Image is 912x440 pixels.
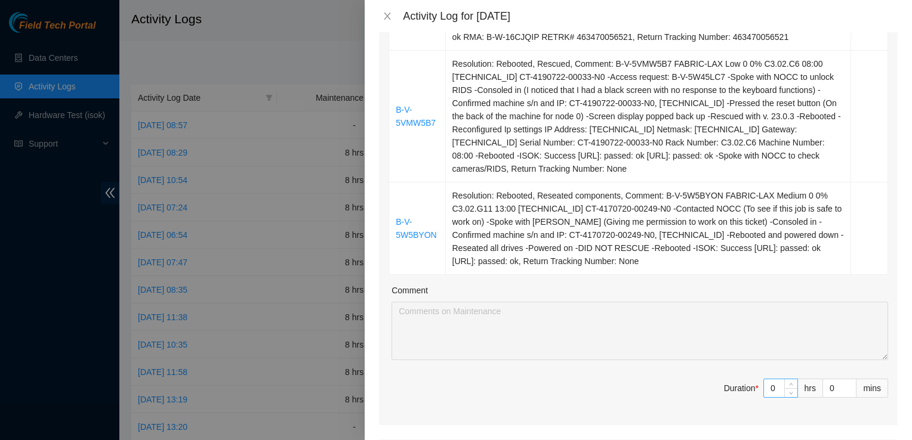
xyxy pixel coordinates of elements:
[784,379,797,388] span: Increase Value
[403,10,898,23] div: Activity Log for [DATE]
[392,284,428,297] label: Comment
[788,389,795,396] span: down
[784,388,797,397] span: Decrease Value
[446,182,852,275] td: Resolution: Rebooted, Reseated components, Comment: B-V-5W5BYON FABRIC-LAX Medium 0 0% C3.02.G11 ...
[396,105,436,128] a: B-V-5VMW5B7
[392,302,888,360] textarea: Comment
[446,51,852,182] td: Resolution: Rebooted, Rescued, Comment: B-V-5VMW5B7 FABRIC-LAX Low 0 0% C3.02.C6 08:00 [TECHNICAL...
[856,379,888,398] div: mins
[383,11,392,21] span: close
[788,381,795,388] span: up
[396,217,436,240] a: B-V-5W5BYON
[724,382,759,395] div: Duration
[379,11,396,22] button: Close
[798,379,823,398] div: hrs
